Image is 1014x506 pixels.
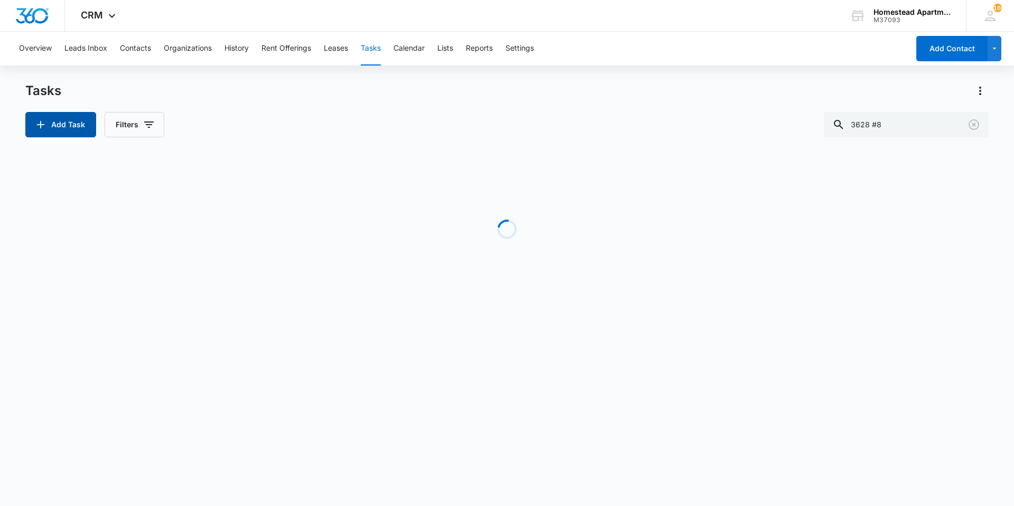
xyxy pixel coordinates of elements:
[81,10,103,21] span: CRM
[437,32,453,65] button: Lists
[466,32,493,65] button: Reports
[916,36,988,61] button: Add Contact
[972,82,989,99] button: Actions
[393,32,425,65] button: Calendar
[965,116,982,133] button: Clear
[224,32,249,65] button: History
[120,32,151,65] button: Contacts
[874,16,951,24] div: account id
[361,32,381,65] button: Tasks
[25,112,96,137] button: Add Task
[993,4,1002,12] span: 165
[824,112,989,137] input: Search Tasks
[105,112,164,137] button: Filters
[261,32,311,65] button: Rent Offerings
[19,32,52,65] button: Overview
[874,8,951,16] div: account name
[505,32,534,65] button: Settings
[64,32,107,65] button: Leads Inbox
[164,32,212,65] button: Organizations
[25,83,61,99] h1: Tasks
[993,4,1002,12] div: notifications count
[324,32,348,65] button: Leases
